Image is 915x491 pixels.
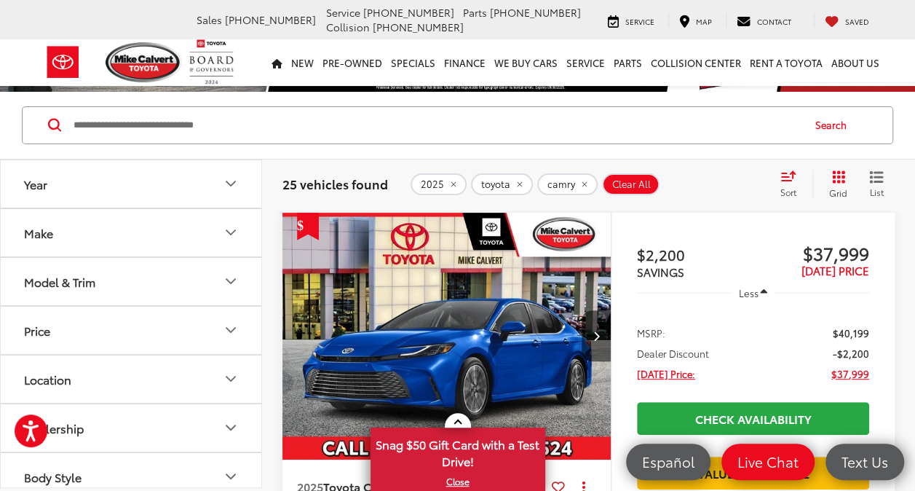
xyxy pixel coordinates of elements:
span: [PHONE_NUMBER] [373,20,464,34]
button: Select sort value [773,170,812,199]
button: Grid View [812,170,858,199]
button: Clear All [602,173,659,195]
button: DealershipDealership [1,404,263,452]
button: YearYear [1,160,263,208]
span: 2025 [421,178,444,190]
div: Price [222,321,239,339]
a: Specials [387,39,440,86]
span: Sales [197,12,222,27]
span: Contact [757,16,791,27]
a: Live Chat [721,444,815,480]
button: remove 2025 [411,173,467,195]
div: Make [222,224,239,241]
span: $37,999 [831,366,869,381]
span: [PHONE_NUMBER] [490,5,581,20]
span: [DATE] Price: [637,366,695,381]
span: [PHONE_NUMBER] [225,12,316,27]
a: Contact [726,13,802,28]
span: Service [625,16,654,27]
div: Year [222,175,239,192]
div: Year [24,177,47,191]
span: $2,200 [637,243,753,265]
a: New [287,39,318,86]
span: Sort [780,186,796,198]
button: remove toyota [471,173,533,195]
div: Dealership [24,421,84,435]
a: Text Us [825,444,904,480]
span: $40,199 [833,326,869,340]
button: Model & TrimModel & Trim [1,258,263,305]
img: Toyota [36,39,90,86]
a: Check Availability [637,402,869,435]
a: Rent a Toyota [745,39,827,86]
button: LocationLocation [1,356,263,403]
input: Search by Make, Model, or Keyword [72,108,801,143]
span: Less [738,286,758,299]
div: Body Style [24,470,82,484]
div: Price [24,323,50,337]
span: Text Us [834,452,895,471]
button: Search [801,107,868,144]
div: Location [24,372,71,386]
span: Collision [326,20,370,34]
span: -$2,200 [833,346,869,361]
span: Live Chat [730,452,806,471]
div: Dealership [222,419,239,436]
span: toyota [481,178,510,190]
div: Model & Trim [24,275,95,288]
span: Dealer Discount [637,346,709,361]
span: Get Price Drop Alert [297,213,319,240]
span: List [869,186,884,198]
a: About Us [827,39,884,86]
a: Finance [440,39,490,86]
a: Service [597,13,665,28]
span: Parts [463,5,487,20]
button: PricePrice [1,307,263,354]
span: [PHONE_NUMBER] [363,5,454,20]
span: Service [326,5,360,20]
span: Grid [829,186,847,199]
span: SAVINGS [637,264,684,280]
div: 2025 Toyota Camry XLE 0 [282,213,612,460]
span: Español [635,452,702,471]
span: MSRP: [637,326,665,340]
span: Saved [845,16,869,27]
img: 2025 Toyota Camry XLE [282,213,612,460]
span: camry [547,178,575,190]
a: WE BUY CARS [490,39,562,86]
a: Pre-Owned [318,39,387,86]
a: Collision Center [646,39,745,86]
a: My Saved Vehicles [814,13,880,28]
button: MakeMake [1,209,263,256]
div: Model & Trim [222,272,239,290]
span: Map [696,16,712,27]
span: $37,999 [753,242,869,264]
a: 2025 Toyota Camry XLE2025 Toyota Camry XLE2025 Toyota Camry XLE2025 Toyota Camry XLE [282,213,612,460]
a: Service [562,39,609,86]
div: Location [222,370,239,388]
span: Snag $50 Gift Card with a Test Drive! [372,429,544,474]
a: Parts [609,39,646,86]
span: [DATE] PRICE [801,262,869,278]
button: Next image [582,310,611,361]
span: 25 vehicles found [282,175,388,192]
button: Less [732,280,775,306]
button: List View [858,170,895,199]
img: Mike Calvert Toyota [106,42,183,82]
a: Map [668,13,723,28]
span: Clear All [612,178,651,190]
a: Home [267,39,287,86]
div: Make [24,226,53,240]
div: Body Style [222,468,239,485]
button: remove camry [537,173,598,195]
a: Español [626,444,710,480]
